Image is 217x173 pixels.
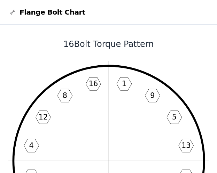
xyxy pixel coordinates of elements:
text: 1 [122,80,126,88]
text: 16 [88,80,98,88]
span: Flange Bolt Chart [20,7,85,17]
a: Flange Bolt Chart LogoFlange Bolt Chart [8,7,85,17]
text: 5 [172,113,176,121]
text: 4 [29,141,33,150]
text: 12 [38,113,47,121]
h1: 16 Bolt Torque Pattern [8,39,209,50]
text: 8 [62,91,67,100]
img: Flange Bolt Chart Logo [8,8,17,16]
text: 9 [150,91,155,100]
text: 13 [181,141,190,150]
